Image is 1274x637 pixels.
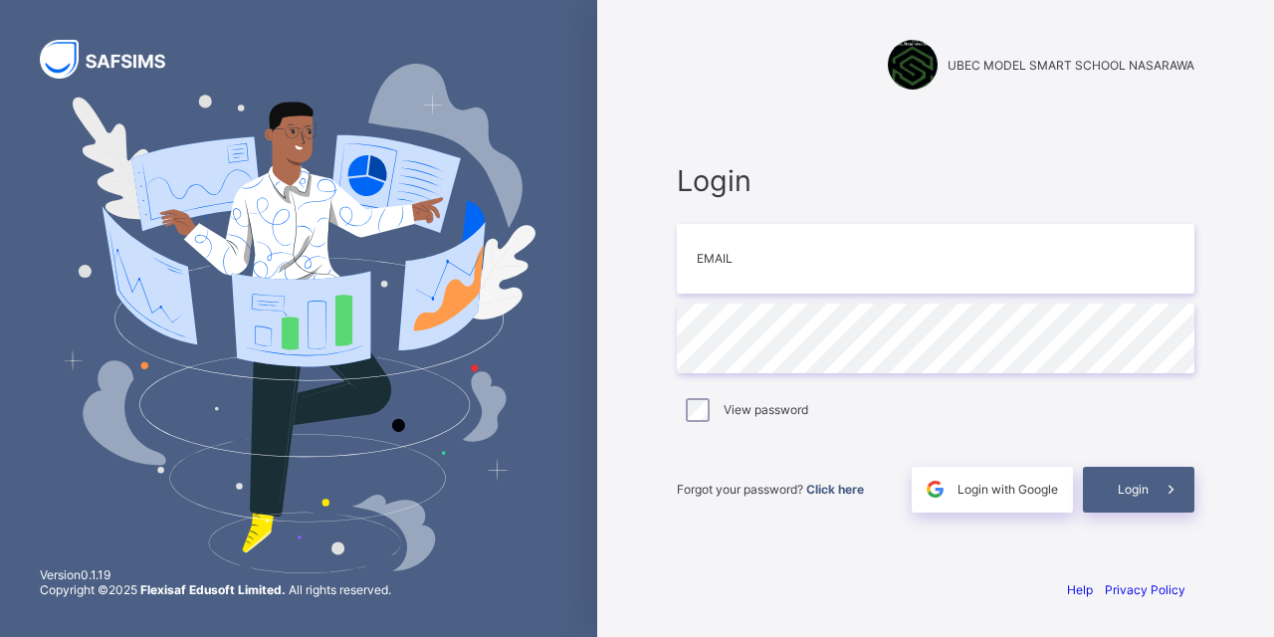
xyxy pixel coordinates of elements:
span: Copyright © 2025 All rights reserved. [40,582,391,597]
a: Click here [806,482,864,497]
img: Hero Image [62,64,535,573]
a: Help [1067,582,1093,597]
span: Version 0.1.19 [40,567,391,582]
a: Privacy Policy [1105,582,1185,597]
span: Forgot your password? [677,482,864,497]
strong: Flexisaf Edusoft Limited. [140,582,286,597]
span: Login with Google [957,482,1058,497]
img: SAFSIMS Logo [40,40,189,79]
span: UBEC MODEL SMART SCHOOL NASARAWA [948,58,1194,73]
span: Login [1118,482,1149,497]
span: Login [677,163,1194,198]
label: View password [724,402,808,417]
img: google.396cfc9801f0270233282035f929180a.svg [924,478,947,501]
